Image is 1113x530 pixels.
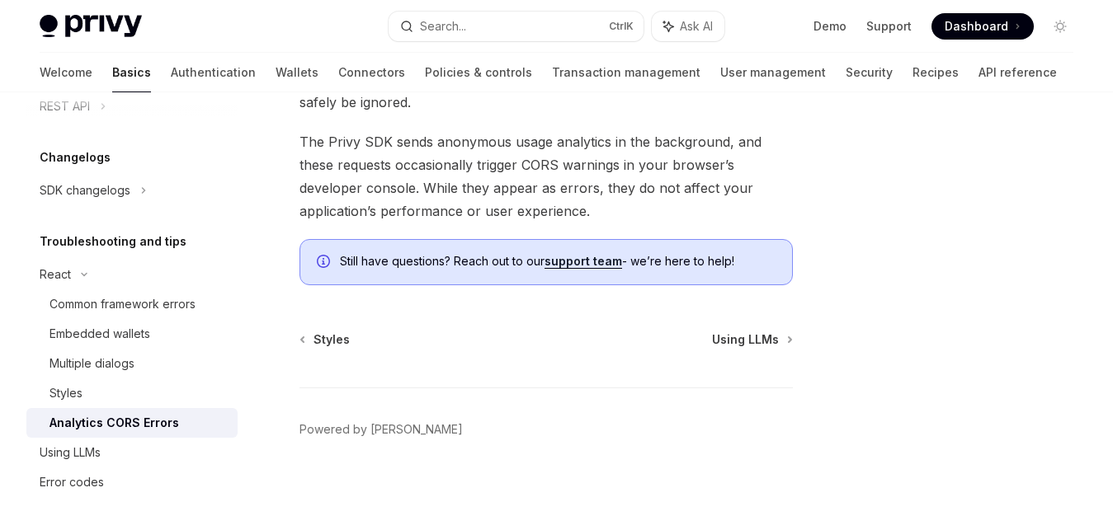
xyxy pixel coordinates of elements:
[40,15,142,38] img: light logo
[314,331,350,348] span: Styles
[50,324,150,344] div: Embedded wallets
[609,20,634,33] span: Ctrl K
[26,289,238,319] a: Common framework errors
[552,53,700,92] a: Transaction management
[40,232,186,251] h5: Troubleshooting and tips
[338,53,405,92] a: Connectors
[50,294,196,314] div: Common framework errors
[26,467,238,497] a: Error codes
[112,53,151,92] a: Basics
[389,12,644,41] button: Search...CtrlK
[26,408,238,438] a: Analytics CORS Errors
[979,53,1057,92] a: API reference
[40,265,71,284] div: React
[40,53,92,92] a: Welcome
[720,53,826,92] a: User management
[50,383,83,403] div: Styles
[171,53,256,92] a: Authentication
[545,254,622,269] a: support team
[299,421,463,438] a: Powered by [PERSON_NAME]
[425,53,532,92] a: Policies & controls
[40,443,101,462] div: Using LLMs
[1047,13,1073,40] button: Toggle dark mode
[26,378,238,408] a: Styles
[26,438,238,467] a: Using LLMs
[26,319,238,349] a: Embedded wallets
[299,130,793,223] span: The Privy SDK sends anonymous usage analytics in the background, and these requests occasionally ...
[40,181,130,200] div: SDK changelogs
[814,18,847,35] a: Demo
[50,354,134,373] div: Multiple dialogs
[340,253,776,270] span: Still have questions? Reach out to our - we’re here to help!
[846,53,893,92] a: Security
[913,53,959,92] a: Recipes
[26,349,238,378] a: Multiple dialogs
[276,53,318,92] a: Wallets
[712,331,791,348] a: Using LLMs
[40,472,104,492] div: Error codes
[712,331,779,348] span: Using LLMs
[931,13,1034,40] a: Dashboard
[680,18,713,35] span: Ask AI
[40,148,111,167] h5: Changelogs
[945,18,1008,35] span: Dashboard
[652,12,724,41] button: Ask AI
[317,255,333,271] svg: Info
[866,18,912,35] a: Support
[50,413,179,433] div: Analytics CORS Errors
[301,331,350,348] a: Styles
[420,16,466,36] div: Search...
